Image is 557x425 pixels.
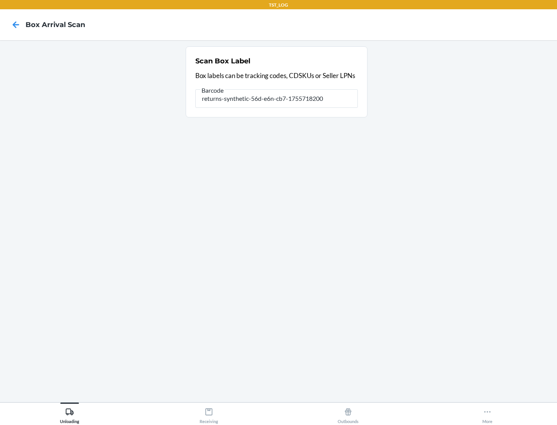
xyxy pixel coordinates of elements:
button: Outbounds [278,403,418,424]
h4: Box Arrival Scan [26,20,85,30]
span: Barcode [200,87,225,94]
button: More [418,403,557,424]
p: TST_LOG [269,2,288,8]
div: More [482,405,492,424]
div: Outbounds [338,405,359,424]
p: Box labels can be tracking codes, CDSKUs or Seller LPNs [195,71,358,81]
button: Receiving [139,403,278,424]
div: Unloading [60,405,79,424]
h2: Scan Box Label [195,56,250,66]
input: Barcode [195,89,358,108]
div: Receiving [200,405,218,424]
